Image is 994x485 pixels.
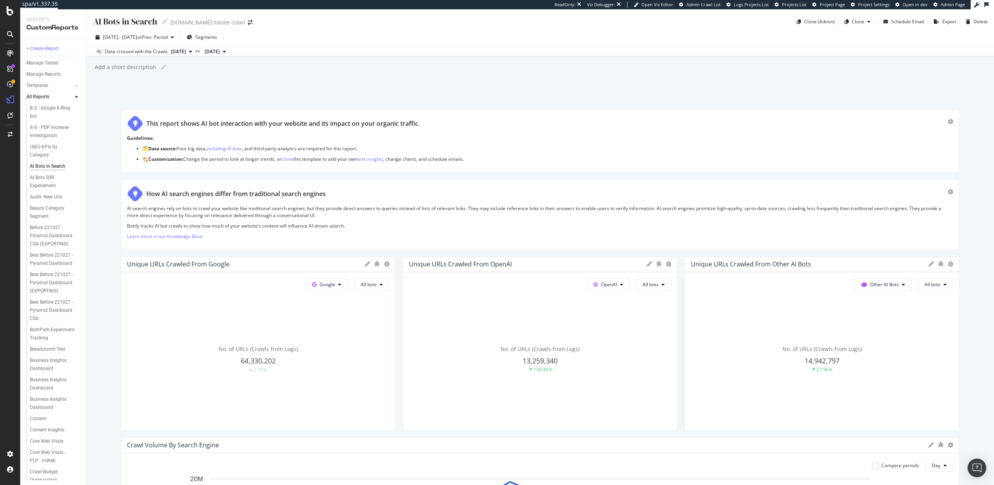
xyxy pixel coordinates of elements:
span: 2025 Sep. 8th [171,48,186,55]
div: Beauty Category Segment [30,204,74,221]
div: Core Web Vitals [30,437,63,445]
span: 14,942,797 [805,356,839,365]
span: No. of URLs (Crawls from Logs) [500,345,580,353]
div: Content [30,415,47,423]
div: bug [938,442,944,447]
a: including AI bots [207,145,242,152]
div: AI Bots in Search [30,162,65,170]
button: OpenAI [587,278,630,291]
a: Project Page [812,2,845,8]
div: Reports [26,16,80,23]
div: Unique URLs Crawled from GoogleGoogleAll botsNo. of URLs (Crawls from Logs)64,330,202Equal2.45% [120,256,396,431]
span: All bots [643,281,659,288]
span: Open Viz Editor [641,2,673,7]
div: \SEO KPIs by Category [30,143,73,159]
div: ReadOnly: [554,2,575,8]
button: Day [925,459,953,472]
span: Admin Page [941,2,965,7]
a: Manage Tables [26,59,80,67]
span: Projects List [782,2,806,7]
span: No. of URLs (Crawls from Logs) [219,345,298,353]
a: Templates [26,82,73,90]
i: Edit report name [161,64,166,70]
div: 8/2 - Google & Bing bot [30,104,73,120]
div: Clone [852,18,864,25]
span: Google [320,281,335,288]
a: Project Settings [851,2,890,8]
span: [DATE] - [DATE] [103,34,137,40]
div: Export [942,18,956,25]
span: Project Page [820,2,845,7]
a: Content [30,415,80,423]
div: CustomReports [26,23,80,32]
a: BothPath Experiment Tracking [30,326,80,342]
div: bug [938,261,944,266]
a: Business Insights Dashboard [30,376,80,392]
div: Crawl Budget Optimization [30,468,74,484]
strong: Guidelines: [127,135,153,141]
div: Templates [26,82,48,90]
span: No. of URLs (Crawls from Logs) [782,345,862,353]
a: Projects List [775,2,806,8]
a: Logs Projects List [726,2,769,8]
div: Best Before 221027 - Pyramid Dashboard [30,251,76,268]
a: Learn more in our Knowledge Base [127,233,203,240]
div: bug [374,261,380,266]
div: 27.96% [817,366,832,373]
div: gear [948,119,953,124]
div: Business Insights Dashboard [30,356,75,373]
a: \SEO KPIs by Category [30,143,80,159]
a: Best Before 221027 - Pyramid Dashboard (EXPORTING) [30,271,80,295]
div: [DOMAIN_NAME] master crawl [170,19,245,26]
a: Business Insights Dashboard [30,395,80,412]
div: bug [656,261,662,266]
a: All Reports [26,93,73,101]
div: Best Before 221027 - Pyramid Dashboard (EXPORTING) [30,271,77,295]
button: Segments [184,31,220,43]
strong: Customization: [148,156,183,162]
a: Audit- New Urls [30,193,80,201]
button: Other AI Bots [855,278,912,291]
div: This report shows AI bot interaction with your website and its impact on your organic traffic. [146,119,420,128]
a: Crawl Budget Optimization [30,468,80,484]
a: Best Before 221027 - Pyramid Dashboard CSA [30,298,80,323]
p: 🏗️ Change the period to look at longer trends, or this template to add your own , change charts, ... [142,156,953,162]
div: BothPath Experiment Tracking [30,326,75,342]
div: Crawl Volume By Search Engine [127,441,219,449]
i: Edit report name [162,19,167,24]
div: + Create Report [26,45,59,53]
div: Content Insights [30,426,64,434]
span: 64,330,202 [241,356,276,365]
button: [DATE] [202,47,229,56]
a: Content Insights [30,426,80,434]
div: AI Bots SSR Experiement [30,174,74,190]
span: Segments [195,34,217,40]
span: OpenAI [601,281,617,288]
button: Schedule Email [880,16,924,28]
div: 2.45% [254,367,267,373]
div: Manage Reports [26,70,61,78]
p: Botify tracks AI bot crawls to show how much of your website’s content will influence AI-driven s... [127,223,953,229]
button: Clone [841,16,874,28]
a: Admin Crawl List [679,2,721,8]
div: Business Insights Dashboard [30,376,75,392]
p: AI search engines rely on bots to crawl your website like traditional search engines, but they pr... [127,205,953,218]
div: All Reports [26,93,49,101]
span: Other AI Bots [870,281,899,288]
span: 2025 Aug. 18th [205,48,220,55]
text: 20M [190,475,203,483]
span: Open in dev [903,2,928,7]
a: Core Web Vitals [30,437,80,445]
div: AI Bots in Search [92,16,157,28]
a: Core Web Vitals - PLP - mWeb [30,448,80,465]
div: Breadcrumb Test [30,345,65,353]
button: Clone (Admin) [794,16,835,28]
span: All bots [361,281,377,288]
button: [DATE] [168,47,195,56]
div: Delete [973,18,988,25]
div: gear [948,189,953,195]
div: How AI search engines differ from traditional search enginesAI search engines rely on bots to cra... [120,179,960,250]
a: Best Before 221027 - Pyramid Dashboard [30,251,80,268]
div: Unique URLs Crawled from OpenAI [409,260,512,268]
button: Delete [963,16,988,28]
